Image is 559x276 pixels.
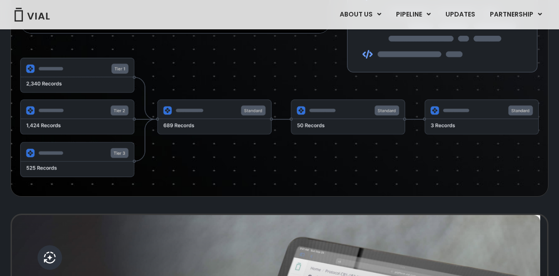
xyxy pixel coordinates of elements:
[483,7,549,22] a: PARTNERSHIPMenu Toggle
[20,58,539,177] img: Flowchart
[14,8,50,22] img: Vial Logo
[332,7,388,22] a: ABOUT USMenu Toggle
[389,7,438,22] a: PIPELINEMenu Toggle
[438,7,482,22] a: UPDATES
